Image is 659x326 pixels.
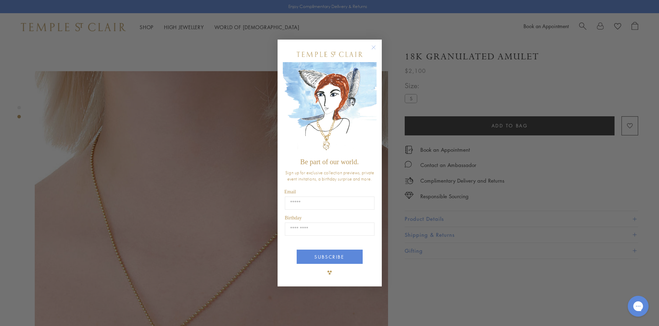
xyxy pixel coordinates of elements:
span: Birthday [285,215,302,220]
img: c4a9eb12-d91a-4d4a-8ee0-386386f4f338.jpeg [283,62,377,155]
button: Close dialog [373,47,381,55]
img: Temple St. Clair [297,52,363,57]
img: TSC [323,266,337,279]
input: Email [285,197,374,210]
span: Be part of our world. [300,158,359,166]
iframe: Gorgias live chat messenger [624,293,652,319]
span: Sign up for exclusive collection previews, private event invitations, a birthday surprise and more. [285,169,374,182]
button: SUBSCRIBE [297,250,363,264]
span: Email [285,189,296,194]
